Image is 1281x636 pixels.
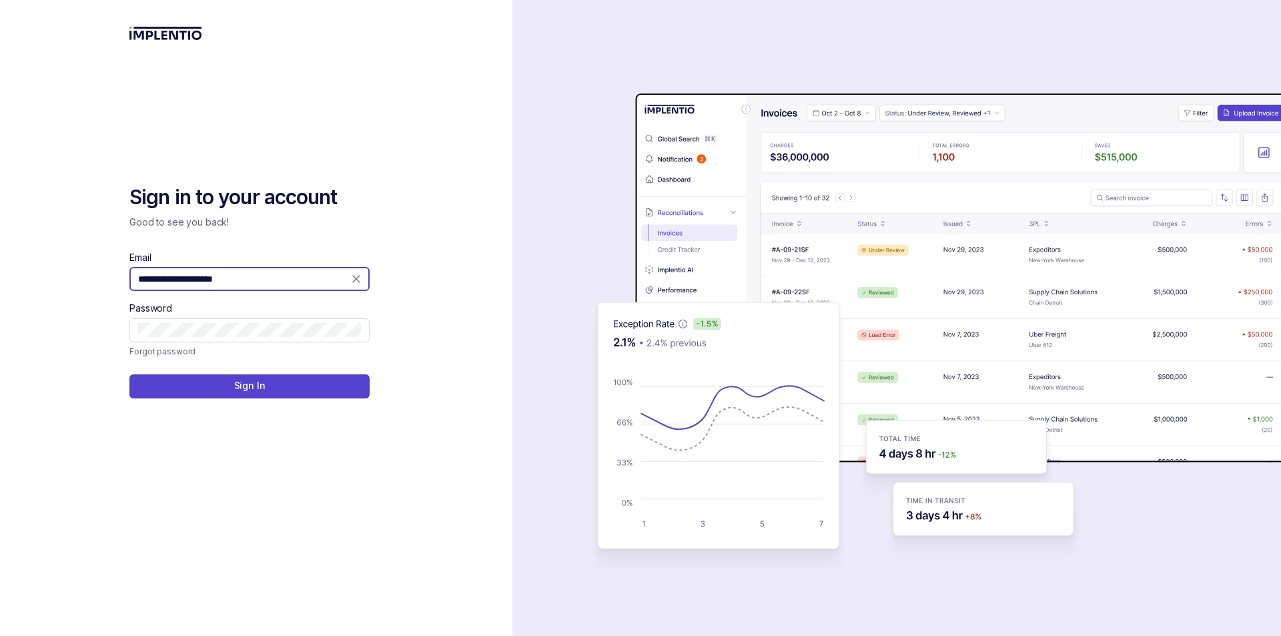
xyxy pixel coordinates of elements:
[129,345,195,358] a: Link Forgot password
[129,302,172,315] label: Password
[129,374,370,398] button: Sign In
[129,345,195,358] p: Forgot password
[234,379,266,392] p: Sign In
[129,184,370,211] h2: Sign in to your account
[129,27,202,40] img: logo
[129,251,151,264] label: Email
[129,216,370,229] p: Good to see you back!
